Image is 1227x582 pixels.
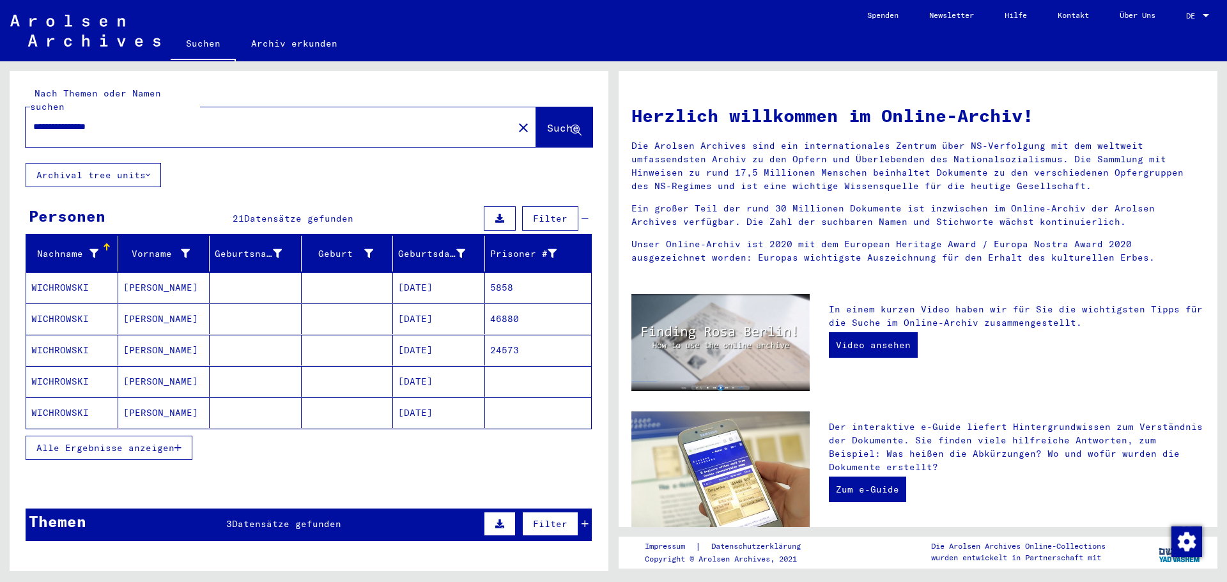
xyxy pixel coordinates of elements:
a: Suchen [171,28,236,61]
a: Zum e-Guide [829,477,906,502]
mat-cell: [DATE] [393,335,485,365]
mat-cell: WICHROWSKI [26,397,118,428]
a: Datenschutzerklärung [701,540,816,553]
mat-cell: 46880 [485,303,592,334]
div: Prisoner # [490,247,557,261]
p: Die Arolsen Archives Online-Collections [931,540,1106,552]
div: Geburtsdatum [398,243,484,264]
mat-cell: [PERSON_NAME] [118,366,210,397]
mat-header-cell: Vorname [118,236,210,272]
button: Alle Ergebnisse anzeigen [26,436,192,460]
span: 21 [233,213,244,224]
span: Alle Ergebnisse anzeigen [36,442,174,454]
button: Clear [511,114,536,140]
div: Nachname [31,247,98,261]
div: Geburtsname [215,243,301,264]
h1: Herzlich willkommen im Online-Archiv! [631,102,1205,129]
p: In einem kurzen Video haben wir für Sie die wichtigsten Tipps für die Suche im Online-Archiv zusa... [829,303,1205,330]
mat-cell: 24573 [485,335,592,365]
button: Archival tree units [26,163,161,187]
img: Arolsen_neg.svg [10,15,160,47]
button: Filter [522,206,578,231]
div: Zustimmung ändern [1171,526,1201,556]
button: Filter [522,512,578,536]
div: Prisoner # [490,243,576,264]
div: Geburt‏ [307,243,393,264]
span: DE [1186,11,1200,20]
div: Themen [29,510,86,533]
mat-cell: WICHROWSKI [26,303,118,334]
p: Copyright © Arolsen Archives, 2021 [645,553,816,565]
a: Archiv erkunden [236,28,353,59]
mat-cell: WICHROWSKI [26,366,118,397]
mat-cell: [DATE] [393,366,485,397]
mat-cell: [DATE] [393,397,485,428]
div: Personen [29,204,105,227]
a: Video ansehen [829,332,918,358]
mat-cell: WICHROWSKI [26,335,118,365]
mat-icon: close [516,120,531,135]
mat-cell: [PERSON_NAME] [118,335,210,365]
div: Geburt‏ [307,247,374,261]
img: video.jpg [631,294,810,391]
mat-header-cell: Geburtsname [210,236,302,272]
mat-cell: [PERSON_NAME] [118,272,210,303]
p: Der interaktive e-Guide liefert Hintergrundwissen zum Verständnis der Dokumente. Sie finden viele... [829,420,1205,474]
div: Geburtsdatum [398,247,465,261]
div: Vorname [123,247,190,261]
mat-header-cell: Prisoner # [485,236,592,272]
div: Geburtsname [215,247,282,261]
p: Ein großer Teil der rund 30 Millionen Dokumente ist inzwischen im Online-Archiv der Arolsen Archi... [631,202,1205,229]
div: | [645,540,816,553]
span: Filter [533,518,567,530]
mat-header-cell: Geburtsdatum [393,236,485,272]
p: Die Arolsen Archives sind ein internationales Zentrum über NS-Verfolgung mit dem weltweit umfasse... [631,139,1205,193]
mat-cell: [DATE] [393,272,485,303]
mat-cell: 5858 [485,272,592,303]
mat-cell: [PERSON_NAME] [118,303,210,334]
img: Zustimmung ändern [1171,526,1202,557]
p: Unser Online-Archiv ist 2020 mit dem European Heritage Award / Europa Nostra Award 2020 ausgezeic... [631,238,1205,264]
img: yv_logo.png [1156,536,1204,568]
p: wurden entwickelt in Partnerschaft mit [931,552,1106,563]
a: Impressum [645,540,695,553]
mat-cell: [PERSON_NAME] [118,397,210,428]
span: 3 [226,518,232,530]
div: Vorname [123,243,210,264]
button: Suche [536,107,592,147]
mat-header-cell: Nachname [26,236,118,272]
mat-cell: WICHROWSKI [26,272,118,303]
mat-cell: [DATE] [393,303,485,334]
mat-label: Nach Themen oder Namen suchen [30,88,161,112]
span: Datensätze gefunden [244,213,353,224]
div: Nachname [31,243,118,264]
span: Datensätze gefunden [232,518,341,530]
img: eguide.jpg [631,411,810,530]
span: Filter [533,213,567,224]
mat-header-cell: Geburt‏ [302,236,394,272]
span: Suche [547,121,579,134]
